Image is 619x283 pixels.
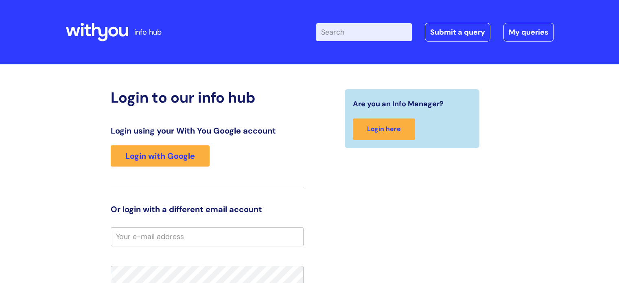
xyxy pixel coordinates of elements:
[111,227,304,246] input: Your e-mail address
[353,118,415,140] a: Login here
[353,97,444,110] span: Are you an Info Manager?
[111,126,304,136] h3: Login using your With You Google account
[111,145,210,167] a: Login with Google
[111,204,304,214] h3: Or login with a different email account
[425,23,490,42] a: Submit a query
[503,23,554,42] a: My queries
[316,23,412,41] input: Search
[134,26,162,39] p: info hub
[111,89,304,106] h2: Login to our info hub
